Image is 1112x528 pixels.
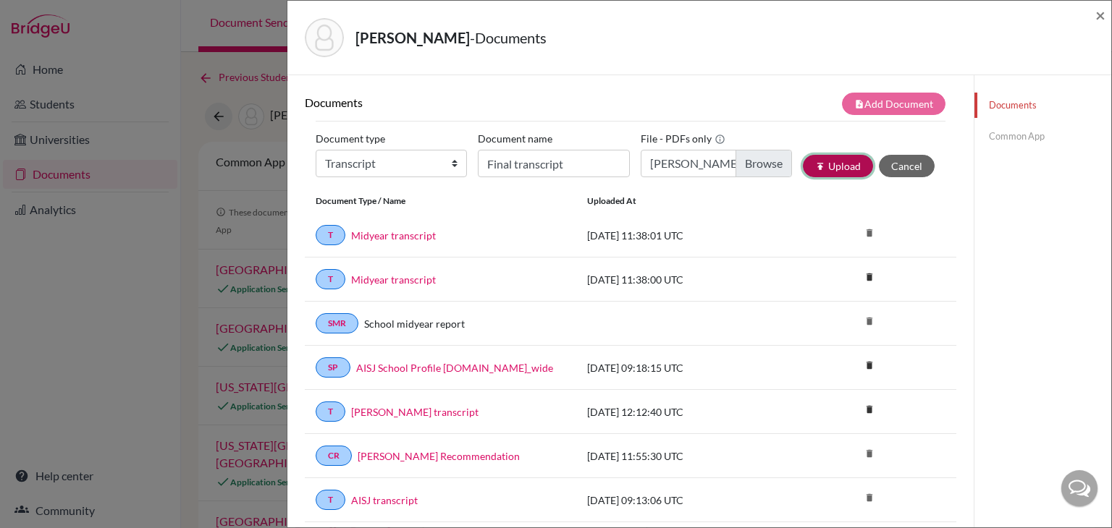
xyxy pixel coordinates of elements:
[478,127,552,150] label: Document name
[576,228,793,243] div: [DATE] 11:38:01 UTC
[859,399,880,420] i: delete
[576,493,793,508] div: [DATE] 09:13:06 UTC
[859,266,880,288] i: delete
[576,360,793,375] div: [DATE] 09:18:15 UTC
[470,29,547,46] span: - Documents
[356,360,553,375] a: AISJ School Profile [DOMAIN_NAME]_wide
[974,124,1111,149] a: Common App
[576,195,793,208] div: Uploaded at
[1095,7,1105,24] button: Close
[351,272,436,287] a: Midyear transcript
[355,29,470,46] strong: [PERSON_NAME]
[358,448,520,464] a: [PERSON_NAME] Recommendation
[576,272,793,287] div: [DATE] 11:38:00 UTC
[859,354,880,376] i: delete
[351,228,436,243] a: Midyear transcript
[859,222,880,244] i: delete
[859,443,880,464] i: delete
[803,155,873,177] button: publishUpload
[316,446,352,466] a: CR
[364,316,465,331] a: School midyear report
[974,93,1111,118] a: Documents
[854,99,864,109] i: note_add
[859,357,880,376] a: delete
[316,127,385,150] label: Document type
[316,490,345,510] a: T
[815,161,825,171] i: publish
[305,95,631,109] h6: Documents
[305,195,576,208] div: Document Type / Name
[316,269,345,289] a: T
[859,268,880,288] a: delete
[859,487,880,508] i: delete
[576,448,793,464] div: [DATE] 11:55:30 UTC
[351,404,479,420] a: [PERSON_NAME] transcript
[879,155,935,177] button: Cancel
[351,493,418,508] a: AISJ transcript
[1095,4,1105,25] span: ×
[31,10,61,23] span: Help
[316,225,345,245] a: T
[859,401,880,420] a: delete
[859,310,880,332] i: delete
[576,404,793,420] div: [DATE] 12:12:40 UTC
[641,127,725,150] label: File - PDFs only
[842,93,945,115] button: note_addAdd Document
[316,401,345,422] a: T
[316,313,358,333] a: SMR
[316,357,350,378] a: SP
